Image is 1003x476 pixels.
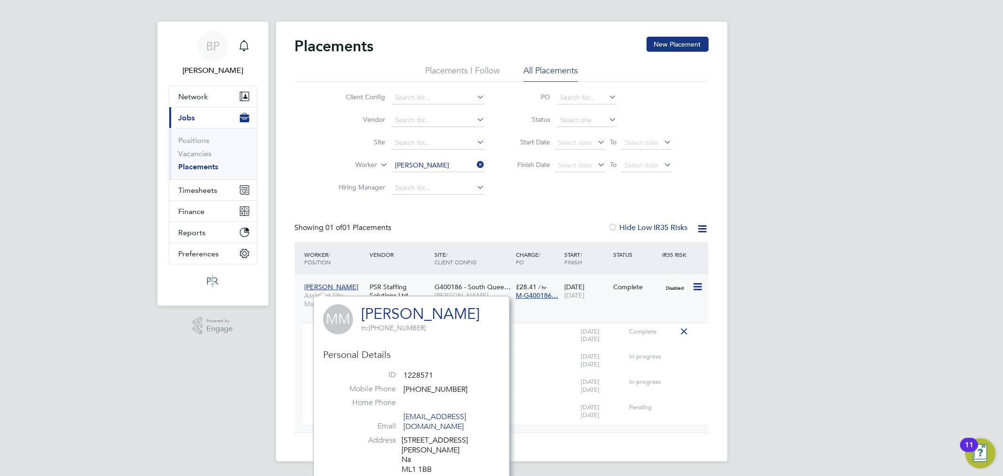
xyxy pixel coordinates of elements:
input: Select one [557,114,617,127]
div: [DATE] [581,412,625,420]
input: Search for... [392,136,485,150]
span: Powered by [206,317,233,325]
label: Vendor [332,115,386,124]
a: [EMAIL_ADDRESS][DOMAIN_NAME] [403,412,466,431]
span: 01 of [326,223,343,232]
label: Email [330,421,396,431]
span: G400186 - South Quee… [434,283,511,291]
span: Jobs [179,113,195,122]
h2: Placements [295,37,374,56]
span: [PHONE_NUMBER] [403,385,467,394]
span: m: [361,324,369,332]
span: To [608,136,620,148]
label: Hide Low IR35 Risks [608,223,688,232]
button: Jobs [169,107,257,128]
h3: Personal Details [323,349,500,361]
a: [PERSON_NAME]Assistant Site Manager 2025PSR Staffing Solutions LtdG400186 - South Quee…[PERSON_NA... [302,278,709,330]
label: Mobile Phone [330,384,396,394]
button: Reports [169,222,257,243]
li: Placements I Follow [425,65,500,82]
a: [PERSON_NAME] [361,305,480,323]
li: All Placements [523,65,578,82]
label: Site [332,138,386,146]
span: Select date [625,161,659,169]
span: Select date [559,138,592,147]
label: Address [330,436,396,445]
button: New Placement [647,37,709,52]
div: Site [432,246,513,270]
input: Search for... [392,114,485,127]
div: In progress [627,348,676,365]
div: [DATE] [562,278,611,304]
span: Select date [559,161,592,169]
span: BP [206,40,220,52]
a: Powered byEngage [193,317,233,335]
label: Worker [324,160,378,170]
span: MM [323,304,353,334]
label: Finish Date [508,160,551,169]
span: Select date [625,138,659,147]
button: Preferences [169,243,257,264]
span: / hr [538,284,546,291]
input: Search for... [557,91,617,104]
div: Vendor [367,246,432,263]
div: Status [611,246,660,263]
span: Engage [206,325,233,333]
a: BP[PERSON_NAME] [169,31,257,76]
label: PO [508,93,551,101]
span: £28.41 [516,283,537,291]
span: Disabled [662,282,687,294]
a: Go to home page [169,274,257,289]
span: [DATE] [564,291,584,300]
span: / Finish [564,251,582,266]
div: 11 [965,445,973,457]
label: Client Config [332,93,386,101]
label: ID [330,370,396,380]
span: Ben Perkin [169,65,257,76]
nav: Main navigation [158,22,269,306]
span: 01 Placements [326,223,392,232]
span: Network [179,92,208,101]
span: [PERSON_NAME] [305,283,359,291]
span: 1228571 [403,371,433,380]
div: [DATE] [581,378,625,386]
div: Showing [295,223,394,233]
div: [DATE] [581,328,625,336]
img: psrsolutions-logo-retina.png [204,274,221,289]
div: [DATE] [581,335,625,343]
button: Timesheets [169,180,257,200]
div: Complete [613,283,657,291]
button: Open Resource Center, 11 new notifications [965,438,995,468]
span: Timesheets [179,186,218,195]
span: Assistant Site Manager 2025 [305,291,365,308]
span: [PHONE_NUMBER] [361,324,426,332]
div: Jobs [169,128,257,179]
a: Positions [179,136,210,145]
span: Reports [179,228,206,237]
span: Preferences [179,249,219,258]
span: / Client Config [434,251,476,266]
label: Status [508,115,551,124]
div: [DATE] [581,361,625,369]
div: Complete [627,323,676,341]
span: [PERSON_NAME] - [GEOGRAPHIC_DATA] [434,291,511,308]
button: Finance [169,201,257,222]
span: M-G400186… [516,291,558,300]
label: Home Phone [330,398,396,408]
a: Vacancies [179,149,212,158]
label: Start Date [508,138,551,146]
div: [DATE] [581,404,625,412]
button: Network [169,86,257,107]
div: [DATE] [581,353,625,361]
div: IR35 Risk [660,246,692,263]
div: Worker [302,246,367,270]
span: / Position [305,251,331,266]
input: Search for... [392,159,485,172]
span: / PO [516,251,540,266]
div: [DATE] [581,386,625,394]
div: PSR Staffing Solutions Ltd [367,278,432,304]
div: In progress [627,373,676,391]
input: Search for... [392,91,485,104]
input: Search for... [392,182,485,195]
a: Placements [179,162,219,171]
